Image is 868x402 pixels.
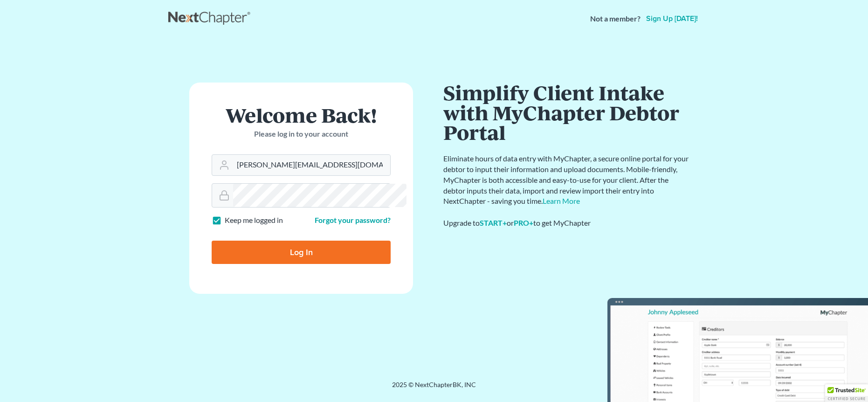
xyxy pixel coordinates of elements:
[443,218,690,229] div: Upgrade to or to get MyChapter
[443,83,690,142] h1: Simplify Client Intake with MyChapter Debtor Portal
[212,105,391,125] h1: Welcome Back!
[443,153,690,207] p: Eliminate hours of data entry with MyChapter, a secure online portal for your debtor to input the...
[480,218,507,227] a: START+
[212,241,391,264] input: Log In
[225,215,283,226] label: Keep me logged in
[514,218,533,227] a: PRO+
[543,196,580,205] a: Learn More
[233,155,390,175] input: Email Address
[825,384,868,402] div: TrustedSite Certified
[315,215,391,224] a: Forgot your password?
[644,15,700,22] a: Sign up [DATE]!
[212,129,391,139] p: Please log in to your account
[168,380,700,397] div: 2025 © NextChapterBK, INC
[590,14,641,24] strong: Not a member?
